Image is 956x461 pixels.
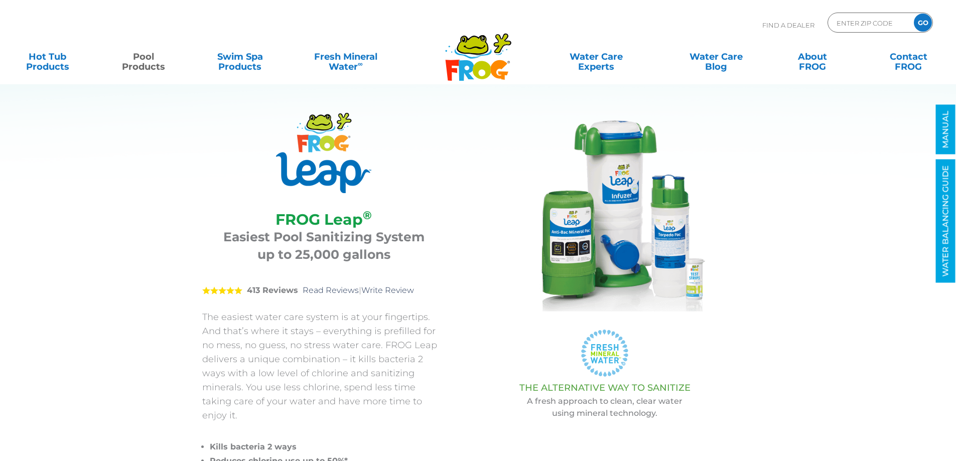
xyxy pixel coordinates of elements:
img: Frog Products Logo [440,20,517,81]
a: PoolProducts [106,47,181,67]
a: AboutFROG [775,47,850,67]
img: Product Logo [276,113,371,193]
h3: THE ALTERNATIVE WAY TO SANITIZE [471,383,739,393]
a: Fresh MineralWater∞ [299,47,392,67]
a: Write Review [361,285,414,295]
span: 5 [202,286,242,294]
p: Find A Dealer [762,13,814,38]
a: Read Reviews [303,285,359,295]
a: Swim SpaProducts [203,47,278,67]
li: Kills bacteria 2 ways [210,440,446,454]
h3: Easiest Pool Sanitizing System up to 25,000 gallons [215,228,433,263]
p: The easiest water care system is at your fingertips. And that’s where it stays – everything is pr... [202,310,446,422]
a: MANUAL [936,105,955,155]
p: A fresh approach to clean, clear water using mineral technology. [471,395,739,419]
a: Water CareExperts [535,47,657,67]
h2: FROG Leap [215,211,433,228]
strong: 413 Reviews [247,285,298,295]
sup: ® [363,208,372,222]
input: GO [914,14,932,32]
div: | [202,271,446,310]
a: ContactFROG [871,47,946,67]
a: Hot TubProducts [10,47,85,67]
sup: ∞ [358,60,363,68]
a: WATER BALANCING GUIDE [936,160,955,283]
a: Water CareBlog [678,47,753,67]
